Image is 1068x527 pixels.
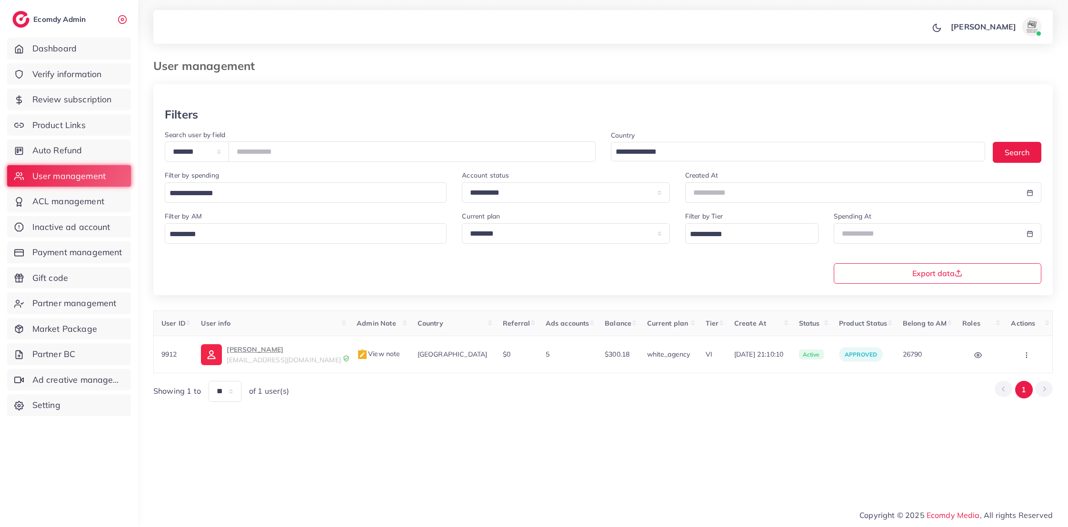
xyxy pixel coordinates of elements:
span: Review subscription [32,93,112,106]
span: Showing 1 to [153,386,201,397]
img: admin_note.cdd0b510.svg [357,349,368,360]
a: Inactive ad account [7,216,131,238]
div: Search for option [685,223,818,244]
span: $300.18 [605,350,629,358]
span: Verify information [32,68,102,80]
span: approved [845,351,877,358]
div: Search for option [165,182,447,203]
a: Dashboard [7,38,131,60]
span: 5 [546,350,549,358]
label: Filter by spending [165,170,219,180]
a: Partner BC [7,343,131,365]
span: Belong to AM [903,319,947,328]
a: Product Links [7,114,131,136]
span: Partner management [32,297,117,309]
span: User management [32,170,106,182]
span: Ads accounts [546,319,589,328]
button: Search [993,142,1041,162]
a: Verify information [7,63,131,85]
a: Gift code [7,267,131,289]
span: 26790 [903,350,922,358]
span: white_agency [647,350,690,358]
img: 9CAL8B2pu8EFxCJHYAAAAldEVYdGRhdGU6Y3JlYXRlADIwMjItMTItMDlUMDQ6NTg6MzkrMDA6MDBXSlgLAAAAJXRFWHRkYXR... [343,355,349,362]
span: Ad creative management [32,374,124,386]
span: Current plan [647,319,689,328]
span: Inactive ad account [32,221,110,233]
div: Search for option [165,223,447,244]
p: [PERSON_NAME] [227,344,340,355]
label: Account status [462,170,509,180]
a: Setting [7,394,131,416]
input: Search for option [166,186,434,201]
a: Market Package [7,318,131,340]
a: Review subscription [7,89,131,110]
a: Ad creative management [7,369,131,391]
h2: Ecomdy Admin [33,15,88,24]
img: ic-user-info.36bf1079.svg [201,344,222,365]
span: Setting [32,399,60,411]
span: Referral [503,319,530,328]
label: Search user by field [165,130,225,139]
span: [DATE] 21:10:10 [734,349,784,359]
span: ACL management [32,195,104,208]
div: Search for option [611,142,986,161]
span: Export data [912,269,962,277]
span: active [799,349,824,360]
span: View note [357,349,400,358]
span: Payment management [32,246,122,259]
input: Search for option [687,227,806,242]
a: User management [7,165,131,187]
h3: Filters [165,108,198,121]
span: Balance [605,319,631,328]
label: Current plan [462,211,500,221]
button: Export data [834,263,1041,284]
a: ACL management [7,190,131,212]
span: Country [418,319,443,328]
span: Auto Refund [32,144,82,157]
img: avatar [1022,17,1041,36]
span: Status [799,319,820,328]
ul: Pagination [995,381,1053,398]
label: Filter by Tier [685,211,723,221]
button: Go to page 1 [1015,381,1033,398]
span: Roles [962,319,980,328]
span: Tier [706,319,719,328]
a: Partner management [7,292,131,314]
span: [EMAIL_ADDRESS][DOMAIN_NAME] [227,356,340,364]
span: Copyright © 2025 [859,509,1053,521]
span: of 1 user(s) [249,386,289,397]
span: Partner BC [32,348,76,360]
span: User info [201,319,230,328]
a: Auto Refund [7,139,131,161]
img: logo [12,11,30,28]
p: [PERSON_NAME] [951,21,1016,32]
a: logoEcomdy Admin [12,11,88,28]
a: Ecomdy Media [927,510,980,520]
span: User ID [161,319,186,328]
label: Created At [685,170,719,180]
h3: User management [153,59,262,73]
input: Search for option [166,227,434,242]
a: [PERSON_NAME][EMAIL_ADDRESS][DOMAIN_NAME] [201,344,341,365]
label: Country [611,130,635,140]
label: Spending At [834,211,872,221]
span: Product Links [32,119,86,131]
span: 9912 [161,350,177,358]
span: Create At [734,319,766,328]
span: Product Status [839,319,887,328]
span: Gift code [32,272,68,284]
span: [GEOGRAPHIC_DATA] [418,350,488,358]
span: Actions [1011,319,1035,328]
span: Dashboard [32,42,77,55]
a: Payment management [7,241,131,263]
span: Admin Note [357,319,396,328]
label: Filter by AM [165,211,202,221]
span: , All rights Reserved [980,509,1053,521]
a: [PERSON_NAME]avatar [946,17,1045,36]
input: Search for option [612,145,973,159]
span: $0 [503,350,510,358]
span: VI [706,350,712,358]
span: Market Package [32,323,97,335]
